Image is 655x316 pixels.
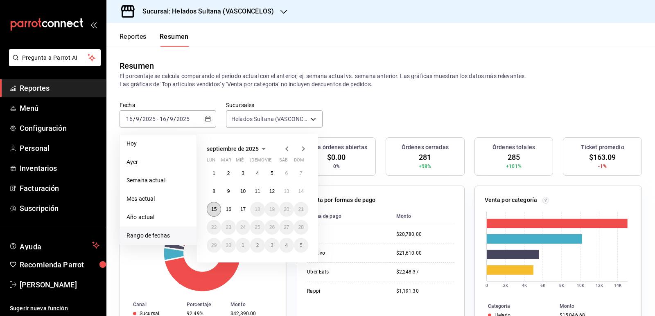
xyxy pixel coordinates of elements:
[226,102,323,108] label: Sucursales
[581,143,624,152] h3: Ticket promedio
[236,166,250,181] button: 3 de septiembre de 2025
[226,206,231,212] abbr: 16 de septiembre de 2025
[475,302,556,311] th: Categoría
[20,259,99,270] span: Recomienda Parrot
[396,269,454,276] div: $2,248.37
[269,224,275,230] abbr: 26 de septiembre de 2025
[390,208,454,225] th: Monto
[298,188,304,194] abbr: 14 de septiembre de 2025
[221,202,235,217] button: 16 de septiembre de 2025
[120,60,154,72] div: Resumen
[236,157,244,166] abbr: miércoles
[20,183,99,194] span: Facturación
[265,157,271,166] abbr: viernes
[236,238,250,253] button: 1 de octubre de 2025
[221,220,235,235] button: 23 de septiembre de 2025
[250,184,264,199] button: 11 de septiembre de 2025
[221,157,231,166] abbr: martes
[126,176,190,185] span: Semana actual
[207,202,221,217] button: 15 de septiembre de 2025
[9,49,101,66] button: Pregunta a Parrot AI
[212,188,215,194] abbr: 8 de septiembre de 2025
[20,279,99,290] span: [PERSON_NAME]
[614,283,621,288] text: 14K
[300,242,303,248] abbr: 5 de octubre de 2025
[236,184,250,199] button: 10 de septiembre de 2025
[307,196,375,204] p: Venta por formas de pago
[396,231,454,238] div: $20,780.00
[265,202,279,217] button: 19 de septiembre de 2025
[240,224,246,230] abbr: 24 de septiembre de 2025
[126,139,190,148] span: Hoy
[20,203,99,214] span: Suscripción
[242,170,244,176] abbr: 3 de septiembre de 2025
[236,220,250,235] button: 24 de septiembre de 2025
[396,288,454,295] div: $1,191.30
[231,115,307,123] span: Helados Sultana (VASCONCELOS)
[207,166,221,181] button: 1 de septiembre de 2025
[126,195,190,203] span: Mes actual
[211,224,217,230] abbr: 22 de septiembre de 2025
[307,208,389,225] th: Forma de pago
[294,166,308,181] button: 7 de septiembre de 2025
[169,116,174,122] input: --
[136,116,140,122] input: --
[492,143,535,152] h3: Órdenes totales
[522,283,527,288] text: 4K
[10,304,99,313] span: Sugerir nueva función
[20,240,89,250] span: Ayuda
[126,158,190,166] span: Ayer
[294,184,308,199] button: 14 de septiembre de 2025
[242,242,244,248] abbr: 1 de octubre de 2025
[227,170,230,176] abbr: 2 de septiembre de 2025
[279,220,294,235] button: 27 de septiembre de 2025
[294,157,304,166] abbr: domingo
[207,157,215,166] abbr: lunes
[503,283,508,288] text: 2K
[300,170,303,176] abbr: 7 de septiembre de 2025
[212,170,215,176] abbr: 1 de septiembre de 2025
[221,238,235,253] button: 30 de septiembre de 2025
[506,163,522,170] span: +101%
[279,238,294,253] button: 4 de octubre de 2025
[598,163,606,170] span: -1%
[207,184,221,199] button: 8 de septiembre de 2025
[298,224,304,230] abbr: 28 de septiembre de 2025
[20,163,99,174] span: Inventarios
[236,202,250,217] button: 17 de septiembre de 2025
[136,7,274,16] h3: Sucursal: Helados Sultana (VASCONCELOS)
[120,102,216,108] label: Fecha
[250,157,298,166] abbr: jueves
[126,213,190,222] span: Año actual
[265,220,279,235] button: 26 de septiembre de 2025
[20,143,99,154] span: Personal
[174,116,176,122] span: /
[279,202,294,217] button: 20 de septiembre de 2025
[211,206,217,212] abbr: 15 de septiembre de 2025
[279,166,294,181] button: 6 de septiembre de 2025
[250,166,264,181] button: 4 de septiembre de 2025
[294,238,308,253] button: 5 de octubre de 2025
[226,224,231,230] abbr: 23 de septiembre de 2025
[227,300,287,309] th: Monto
[279,157,288,166] abbr: sábado
[240,188,246,194] abbr: 10 de septiembre de 2025
[284,224,289,230] abbr: 27 de septiembre de 2025
[576,283,584,288] text: 10K
[284,188,289,194] abbr: 13 de septiembre de 2025
[271,170,273,176] abbr: 5 de septiembre de 2025
[269,206,275,212] abbr: 19 de septiembre de 2025
[221,166,235,181] button: 2 de septiembre de 2025
[120,33,147,47] button: Reportes
[133,116,136,122] span: /
[307,250,383,257] div: Efectivo
[294,202,308,217] button: 21 de septiembre de 2025
[167,116,169,122] span: /
[307,288,383,295] div: Rappi
[120,33,189,47] div: navigation tabs
[126,231,190,240] span: Rango de fechas
[255,188,260,194] abbr: 11 de septiembre de 2025
[226,242,231,248] abbr: 30 de septiembre de 2025
[265,238,279,253] button: 3 de octubre de 2025
[176,116,190,122] input: ----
